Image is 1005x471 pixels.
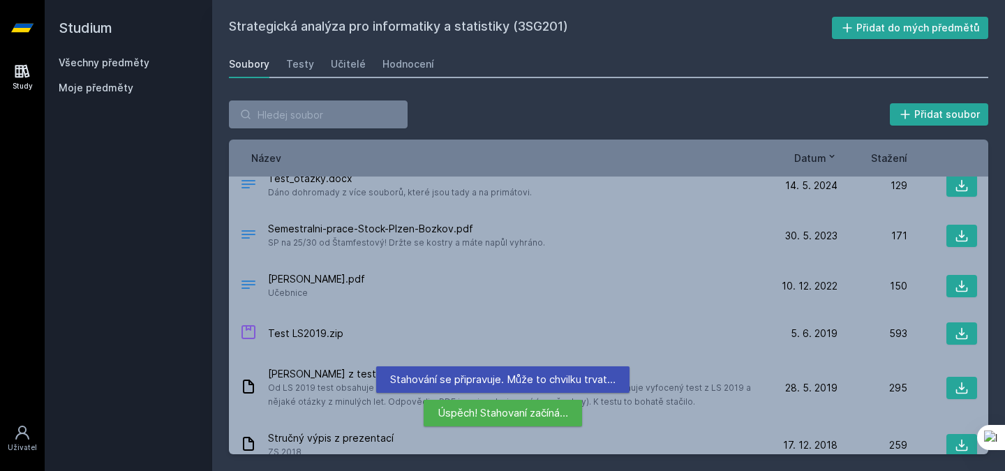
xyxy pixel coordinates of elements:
[871,151,907,165] button: Stažení
[229,100,408,128] input: Hledej soubor
[8,442,37,453] div: Uživatel
[59,81,133,95] span: Moje předměty
[240,324,257,344] div: ZIP
[794,151,826,165] span: Datum
[240,176,257,196] div: DOCX
[331,50,366,78] a: Učitelé
[890,103,989,126] button: Přidat soubor
[229,17,832,39] h2: Strategická analýza pro informatiky a statistiky (3SG201)
[3,417,42,460] a: Uživatel
[782,279,837,293] span: 10. 12. 2022
[229,50,269,78] a: Soubory
[268,272,365,286] span: [PERSON_NAME].pdf
[783,438,837,452] span: 17. 12. 2018
[251,151,281,165] button: Název
[268,381,762,409] span: Od LS 2019 test obsahuje pouze 30 ABCD otázek s 1 správnou odpovědí. Matroš obsahuje vyfocený tes...
[837,438,907,452] div: 259
[229,57,269,71] div: Soubory
[268,431,394,445] span: Stručný výpis z prezentací
[791,327,837,341] span: 5. 6. 2019
[268,236,545,250] span: SP na 25/30 od Štamfestový! Držte se kostry a máte napůl vyhráno.
[837,327,907,341] div: 593
[59,57,149,68] a: Všechny předměty
[382,50,434,78] a: Hodnocení
[382,57,434,71] div: Hodnocení
[837,229,907,243] div: 171
[268,367,762,381] span: [PERSON_NAME] z testů LS 2019
[240,226,257,246] div: PDF
[837,179,907,193] div: 129
[785,229,837,243] span: 30. 5. 2023
[268,186,532,200] span: Dáno dohromady z více souborů, které jsou tady a na primátovi.
[268,172,532,186] span: Test_otázky.docx
[837,381,907,395] div: 295
[794,151,837,165] button: Datum
[286,57,314,71] div: Testy
[268,222,545,236] span: Semestralni-prace-Stock-Plzen-Bozkov.pdf
[286,50,314,78] a: Testy
[268,327,343,341] span: Test LS2019.zip
[268,286,365,300] span: Učebnice
[268,445,394,459] span: ZS 2018
[376,366,630,393] div: Stahování se připravuje. Může to chvilku trvat…
[240,276,257,297] div: PDF
[837,279,907,293] div: 150
[785,381,837,395] span: 28. 5. 2019
[3,56,42,98] a: Study
[785,179,837,193] span: 14. 5. 2024
[424,400,582,426] div: Úspěch! Stahovaní začíná…
[13,81,33,91] div: Study
[832,17,989,39] button: Přidat do mých předmětů
[331,57,366,71] div: Učitelé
